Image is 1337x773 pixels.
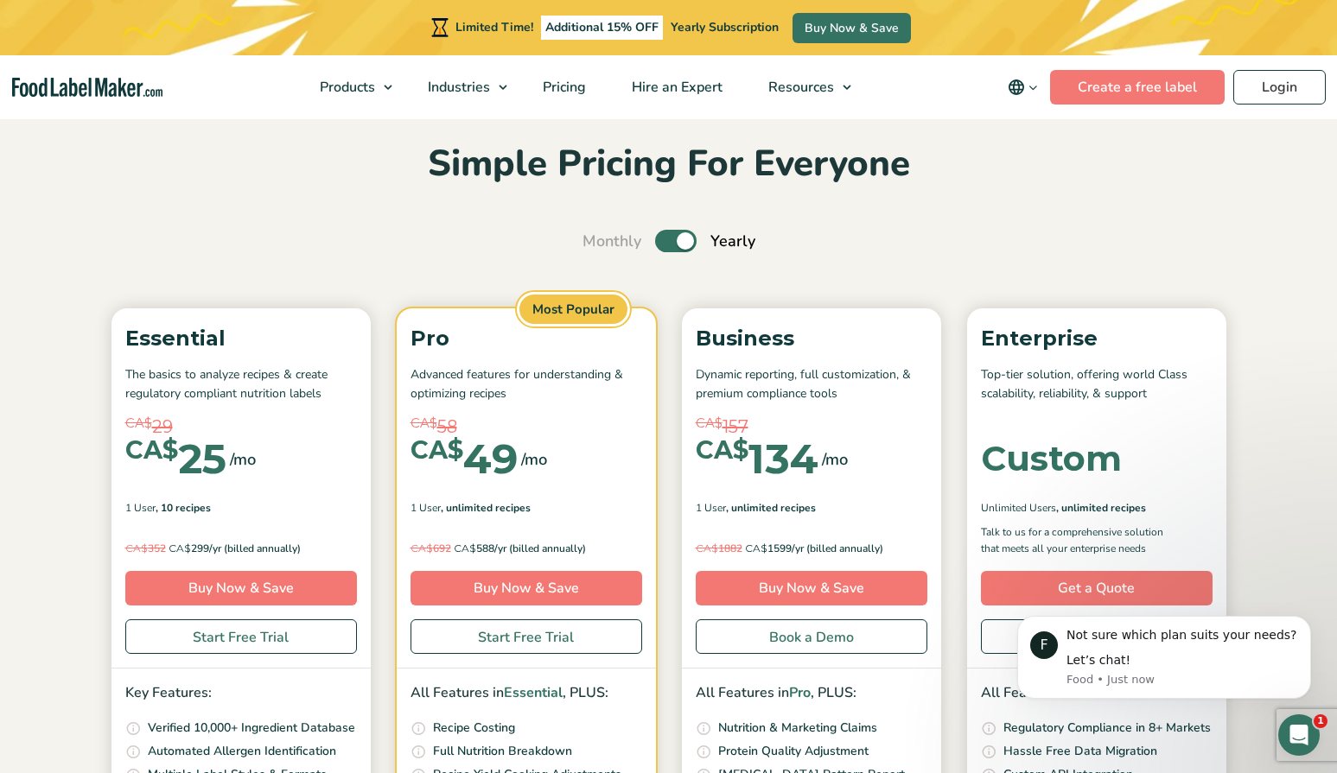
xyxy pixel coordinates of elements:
[981,682,1213,705] p: All Features in , PLUS:
[125,438,178,463] span: CA$
[455,19,533,35] span: Limited Time!
[696,500,726,516] span: 1 User
[1278,714,1320,756] iframe: Intercom live chat
[125,438,226,479] div: 25
[148,742,336,761] p: Automated Allergen Identification
[125,540,357,557] p: 299/yr (billed annually)
[745,542,767,554] span: CA$
[696,542,718,554] span: CA$
[696,322,927,355] p: Business
[1314,714,1327,728] span: 1
[981,322,1213,355] p: Enterprise
[981,619,1213,654] a: Book a Demo
[411,322,642,355] p: Pro
[411,438,518,479] div: 49
[696,365,927,404] p: Dynamic reporting, full customization, & premium compliance tools
[441,500,531,516] span: , Unlimited Recipes
[723,414,748,440] span: 157
[411,365,642,404] p: Advanced features for understanding & optimizing recipes
[1056,500,1146,516] span: , Unlimited Recipes
[763,78,836,97] span: Resources
[411,571,642,605] a: Buy Now & Save
[411,438,463,463] span: CA$
[297,55,401,119] a: Products
[696,542,742,555] del: 1882
[789,683,811,702] span: Pro
[411,542,433,554] span: CA$
[1003,742,1157,761] p: Hassle Free Data Migration
[454,542,476,554] span: CA$
[822,447,848,472] span: /mo
[411,619,642,654] a: Start Free Trial
[696,571,927,605] a: Buy Now & Save
[981,365,1213,404] p: Top-tier solution, offering world Class scalability, reliability, & support
[671,19,779,35] span: Yearly Subscription
[627,78,724,97] span: Hire an Expert
[411,542,451,555] del: 692
[710,230,755,253] span: Yearly
[696,619,927,654] a: Book a Demo
[433,719,515,738] p: Recipe Costing
[793,13,911,43] a: Buy Now & Save
[411,540,642,557] p: 588/yr (billed annually)
[169,542,191,554] span: CA$
[152,414,173,440] span: 29
[125,322,357,355] p: Essential
[230,447,256,472] span: /mo
[718,742,869,761] p: Protein Quality Adjustment
[125,542,166,555] del: 352
[125,365,357,404] p: The basics to analyze recipes & create regulatory compliant nutrition labels
[541,16,663,40] span: Additional 15% OFF
[1233,70,1326,105] a: Login
[125,571,357,605] a: Buy Now & Save
[538,78,588,97] span: Pricing
[726,500,816,516] span: , Unlimited Recipes
[655,230,697,252] label: Toggle
[583,230,641,253] span: Monthly
[423,78,492,97] span: Industries
[125,619,357,654] a: Start Free Trial
[411,500,441,516] span: 1 User
[696,438,748,463] span: CA$
[746,55,860,119] a: Resources
[718,719,877,738] p: Nutrition & Marketing Claims
[103,141,1235,188] h2: Simple Pricing For Everyone
[156,500,211,516] span: , 10 Recipes
[1050,70,1225,105] a: Create a free label
[991,590,1337,726] iframe: Intercom notifications message
[981,524,1180,557] p: Talk to us for a comprehensive solution that meets all your enterprise needs
[1003,719,1211,738] p: Regulatory Compliance in 8+ Markets
[517,292,630,327] span: Most Popular
[125,682,357,705] p: Key Features:
[125,500,156,516] span: 1 User
[405,55,516,119] a: Industries
[411,682,642,705] p: All Features in , PLUS:
[433,742,572,761] p: Full Nutrition Breakdown
[696,414,723,434] span: CA$
[148,719,355,738] p: Verified 10,000+ Ingredient Database
[504,683,563,702] span: Essential
[315,78,377,97] span: Products
[696,540,927,557] p: 1599/yr (billed annually)
[696,682,927,705] p: All Features in , PLUS:
[981,571,1213,605] a: Get a Quote
[125,414,152,434] span: CA$
[437,414,457,440] span: 58
[521,447,547,472] span: /mo
[125,542,148,554] span: CA$
[411,414,437,434] span: CA$
[981,441,1122,476] div: Custom
[981,500,1056,516] span: Unlimited Users
[609,55,742,119] a: Hire an Expert
[520,55,605,119] a: Pricing
[696,438,818,479] div: 134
